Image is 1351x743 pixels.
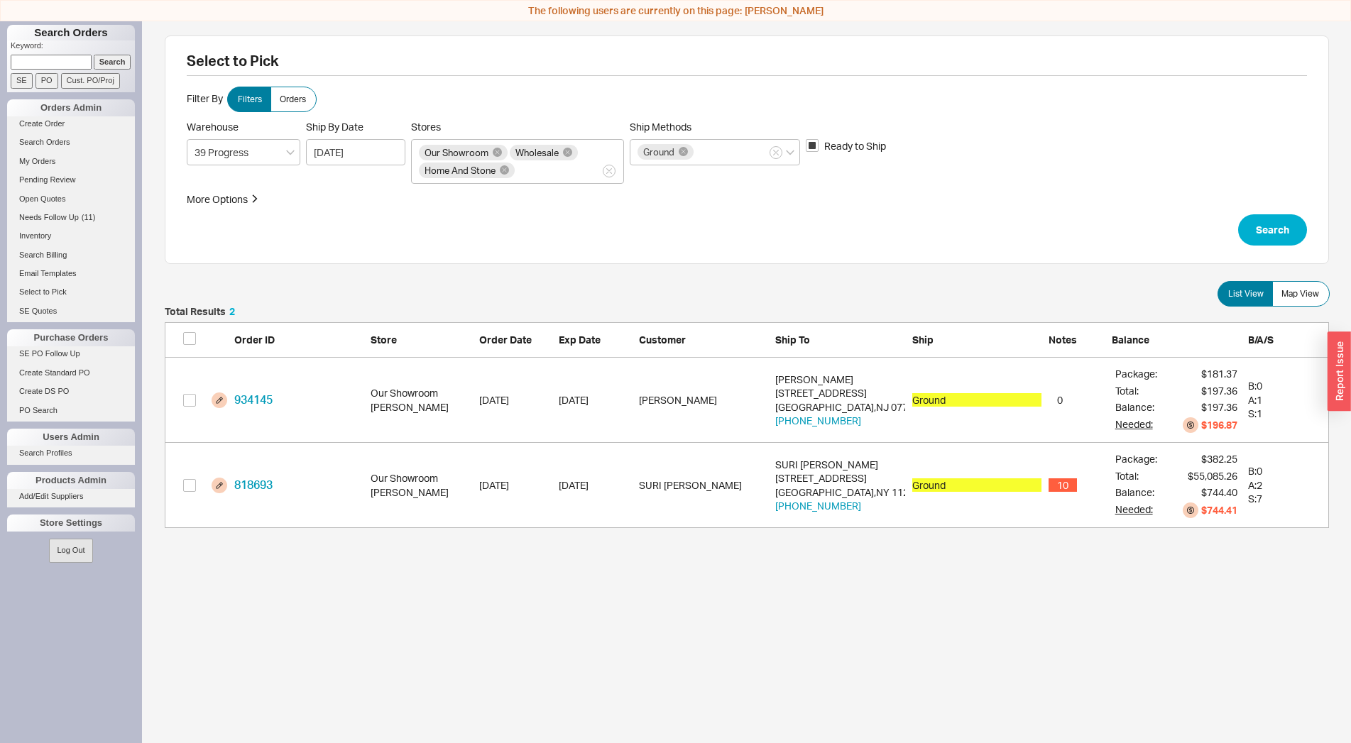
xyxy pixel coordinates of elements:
div: Needed: [1115,417,1157,433]
span: Wholesale [515,148,559,158]
span: Ground [643,147,674,157]
div: Our Showroom [371,386,471,400]
a: Add/Edit Suppliers [7,489,135,504]
h1: Search Orders [7,25,135,40]
input: Select... [187,139,300,165]
span: Customer [639,334,686,346]
div: Dominick Perrier-Strand [639,393,768,407]
div: 1/1/00 [559,393,631,407]
input: Ship Methods [696,144,706,160]
span: Notes [1049,334,1077,346]
div: [PERSON_NAME] [775,373,904,387]
div: S: 1 [1248,407,1320,421]
a: Create DS PO [7,384,135,399]
span: Ship [912,334,934,346]
button: Log Out [49,539,92,562]
div: $181.37 [1201,367,1237,381]
input: PO [35,73,58,88]
div: Ground [912,478,1041,492]
div: $197.36 [1201,384,1237,398]
span: ( 11 ) [82,213,96,221]
a: My Orders [7,154,135,169]
div: $55,085.26 [1188,469,1237,483]
a: Email Templates [7,266,135,281]
div: $382.25 [1201,452,1237,466]
div: [PERSON_NAME] [371,400,471,414]
span: Balance [1112,334,1149,346]
div: Package: [1115,452,1157,466]
span: Exp Date [559,334,601,346]
span: Our Showroom [425,148,488,158]
span: Map View [1281,288,1319,299]
div: Products Admin [7,472,135,489]
span: Pending Review [19,175,76,184]
button: Search [1238,214,1307,246]
input: Ready to Ship [806,139,819,152]
button: [PHONE_NUMBER] [775,499,861,513]
span: Ship To [775,334,810,346]
a: SE Quotes [7,304,135,319]
span: Orders [280,94,306,105]
a: Inventory [7,229,135,243]
span: Order Date [479,334,532,346]
a: Select to Pick [7,285,135,299]
div: $196.87 [1201,418,1237,432]
span: Store [371,334,397,346]
div: Needed: [1115,502,1157,518]
div: Orders Admin [7,99,135,116]
div: SURI KLEIN [639,478,768,492]
span: Order ID [234,334,275,346]
div: [STREET_ADDRESS] [GEOGRAPHIC_DATA] , NJ 07756 [775,373,904,428]
div: B: 0 [1248,379,1320,393]
div: Total: [1115,469,1157,483]
h2: Select to Pick [187,54,1307,76]
div: $197.36 [1201,400,1237,414]
div: grid [165,358,1329,528]
span: Filter By [187,92,223,104]
div: 8/12/25 [559,478,631,492]
p: Keyword: [11,40,135,55]
div: Balance: [1115,400,1157,414]
a: Pending Review [7,172,135,187]
span: 10 [1049,478,1077,492]
span: 0 [1049,393,1071,407]
div: 3/22/21 [479,478,552,492]
input: SE [11,73,33,88]
a: Create Standard PO [7,365,135,380]
div: Store Settings [7,514,135,532]
span: Ship By Date [306,121,405,133]
span: 2 [229,305,235,317]
button: [PHONE_NUMBER] [775,414,861,428]
span: Stores [411,121,624,133]
a: Search Profiles [7,446,135,461]
input: Search [94,55,131,70]
div: SURI [PERSON_NAME] [775,458,904,472]
a: SE PO Follow Up [7,346,135,361]
span: B/A/S [1248,334,1274,346]
span: Filters [238,94,262,105]
div: Total: [1115,384,1157,398]
span: Ship Methods [630,121,691,133]
a: Search Billing [7,248,135,263]
div: Balance: [1115,485,1157,500]
div: A: 1 [1248,393,1320,407]
span: Needs Follow Up [19,213,79,221]
span: Ready to Ship [824,139,886,153]
a: PO Search [7,403,135,418]
a: Open Quotes [7,192,135,207]
div: Ground [912,393,1041,407]
div: More Options [187,192,248,207]
div: [PERSON_NAME] [371,485,471,500]
span: Home And Stone [425,165,496,175]
div: A: 2 [1248,478,1320,492]
button: More Options [187,192,259,207]
div: S: 7 [1248,492,1320,506]
div: $744.41 [1201,503,1237,517]
div: $744.40 [1201,485,1237,500]
div: B: 0 [1248,464,1320,478]
input: Cust. PO/Proj [61,73,120,88]
div: 8/14/25 [479,393,552,407]
svg: open menu [286,150,295,155]
a: 818693 [234,478,273,492]
div: Package: [1115,367,1157,381]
